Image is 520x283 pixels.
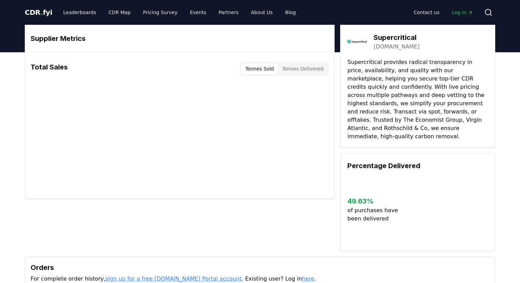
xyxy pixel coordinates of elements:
[25,8,52,17] a: CDR.fyi
[373,32,420,43] h3: Supercritical
[31,33,329,44] h3: Supplier Metrics
[347,196,403,206] h3: 49.63 %
[58,6,102,19] a: Leaderboards
[278,63,327,74] button: Tonnes Delivered
[25,8,52,17] span: CDR fyi
[347,206,403,223] p: of purchases have been delivered
[31,275,489,283] p: For complete order history, . Existing user? Log in .
[246,6,278,19] a: About Us
[373,43,420,51] a: [DOMAIN_NAME]
[408,6,479,19] nav: Main
[106,275,242,282] a: sign up for a free [DOMAIN_NAME] Portal account
[31,62,68,76] h3: Total Sales
[138,6,183,19] a: Pricing Survey
[347,161,488,171] h3: Percentage Delivered
[58,6,301,19] nav: Main
[184,6,212,19] a: Events
[347,58,488,141] p: Supercritical provides radical transparency in price, availability, and quality with our marketpl...
[41,8,43,17] span: .
[213,6,244,19] a: Partners
[31,262,489,273] h3: Orders
[408,6,445,19] a: Contact us
[241,63,278,74] button: Tonnes Sold
[103,6,136,19] a: CDR Map
[302,275,314,282] a: here
[452,9,473,16] span: Log in
[280,6,301,19] a: Blog
[347,32,367,51] img: Supercritical-logo
[446,6,479,19] a: Log in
